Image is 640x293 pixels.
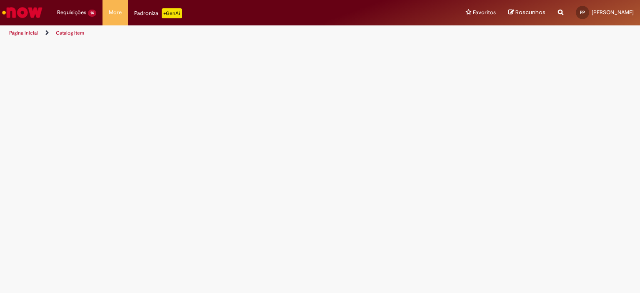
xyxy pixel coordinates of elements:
[580,10,585,15] span: PP
[592,9,634,16] span: [PERSON_NAME]
[56,30,84,36] a: Catalog Item
[88,10,96,17] span: 14
[162,8,182,18] p: +GenAi
[6,25,420,41] ul: Trilhas de página
[1,4,44,21] img: ServiceNow
[515,8,545,16] span: Rascunhos
[9,30,38,36] a: Página inicial
[109,8,122,17] span: More
[134,8,182,18] div: Padroniza
[508,9,545,17] a: Rascunhos
[57,8,86,17] span: Requisições
[473,8,496,17] span: Favoritos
